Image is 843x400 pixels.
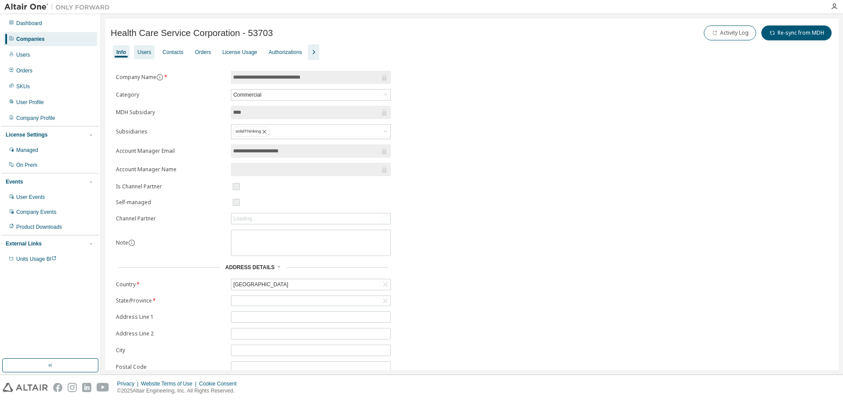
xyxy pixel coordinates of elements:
[162,49,183,56] div: Contacts
[116,109,226,116] label: MDH Subsidary
[156,74,163,81] button: information
[4,3,114,11] img: Altair One
[16,147,38,154] div: Managed
[6,178,23,185] div: Events
[53,383,62,392] img: facebook.svg
[68,383,77,392] img: instagram.svg
[116,183,226,190] label: Is Channel Partner
[222,49,257,56] div: License Usage
[116,314,226,321] label: Address Line 1
[137,49,151,56] div: Users
[761,25,832,40] button: Re-sync from MDH
[82,383,91,392] img: linkedin.svg
[704,25,756,40] button: Activity Log
[231,213,390,224] div: Loading...
[116,364,226,371] label: Postal Code
[116,239,128,246] label: Note
[16,115,55,122] div: Company Profile
[116,199,226,206] label: Self-managed
[116,91,226,98] label: Category
[116,215,226,222] label: Channel Partner
[231,279,390,290] div: [GEOGRAPHIC_DATA]
[16,194,45,201] div: User Events
[116,166,226,173] label: Account Manager Name
[16,83,30,90] div: SKUs
[16,67,32,74] div: Orders
[16,256,57,262] span: Units Usage BI
[16,36,45,43] div: Companies
[16,209,56,216] div: Company Events
[116,330,226,337] label: Address Line 2
[128,239,135,246] button: information
[116,347,226,354] label: City
[16,51,30,58] div: Users
[195,49,211,56] div: Orders
[16,20,42,27] div: Dashboard
[116,128,226,135] label: Subsidiaries
[141,380,199,387] div: Website Terms of Use
[269,49,302,56] div: Authorizations
[233,215,256,222] div: Loading...
[16,99,44,106] div: User Profile
[233,126,270,137] div: solidThinking
[97,383,109,392] img: youtube.svg
[111,28,273,38] span: Health Care Service Corporation - 53703
[16,162,37,169] div: On Prem
[225,264,274,270] span: Address Details
[231,90,390,100] div: Commercial
[232,280,289,289] div: [GEOGRAPHIC_DATA]
[3,383,48,392] img: altair_logo.svg
[116,281,226,288] label: Country
[116,297,226,304] label: State/Province
[117,380,141,387] div: Privacy
[199,380,241,387] div: Cookie Consent
[116,148,226,155] label: Account Manager Email
[232,90,263,100] div: Commercial
[117,387,242,395] p: © 2025 Altair Engineering, Inc. All Rights Reserved.
[116,49,126,56] div: Info
[16,223,62,231] div: Product Downloads
[6,240,42,247] div: External Links
[231,125,390,139] div: solidThinking
[116,74,226,81] label: Company Name
[6,131,47,138] div: License Settings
